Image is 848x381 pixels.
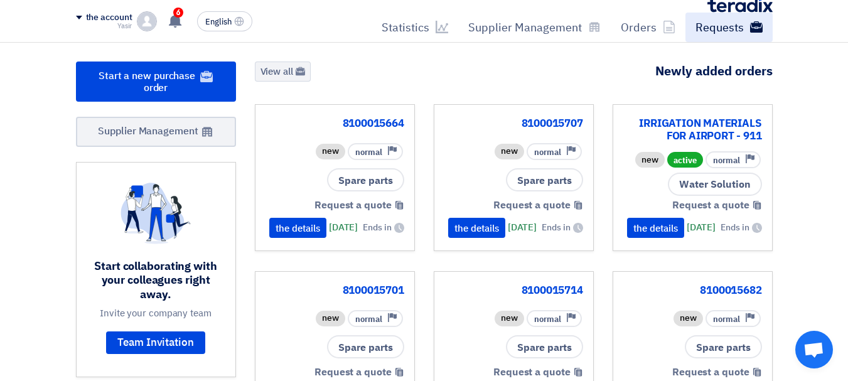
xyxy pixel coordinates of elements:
[355,146,382,158] font: normal
[458,13,611,42] a: Supplier Management
[522,115,583,131] font: 8100015707
[266,117,404,130] a: 8100015664
[338,173,393,188] font: Spare parts
[100,306,212,320] font: Invite your company team
[137,11,157,31] img: profile_test.png
[322,312,339,325] font: new
[94,257,217,303] font: Start collaborating with your colleagues right away.
[197,11,252,31] button: English
[695,19,744,36] font: Requests
[106,331,205,354] a: Team Invitation
[685,13,773,42] a: Requests
[454,222,499,235] font: the details
[329,220,358,234] font: [DATE]
[713,154,740,166] font: normal
[255,62,311,82] a: View all
[679,177,751,192] font: Water Solution
[269,218,326,238] button: the details
[314,365,392,380] font: Request a quote
[322,145,339,158] font: new
[611,13,685,42] a: Orders
[493,365,571,380] font: Request a quote
[672,198,749,213] font: Request a quote
[534,313,561,325] font: normal
[508,220,537,234] font: [DATE]
[501,145,518,158] font: new
[687,220,716,234] font: [DATE]
[448,218,505,238] button: the details
[276,222,320,235] font: the details
[501,312,518,325] font: new
[444,117,583,130] a: 8100015707
[517,340,572,355] font: Spare parts
[117,21,132,31] font: Yasir
[721,221,749,234] font: Ends in
[314,198,392,213] font: Request a quote
[639,115,761,144] font: IRRIGATION MATERIALS FOR AIRPORT - 911
[98,124,198,139] font: Supplier Management
[338,340,393,355] font: Spare parts
[468,19,582,36] font: Supplier Management
[76,117,236,147] a: Supplier Management
[260,65,293,78] font: View all
[121,183,191,244] img: invite_your_team.svg
[623,284,762,297] a: 8100015682
[522,282,583,298] font: 8100015714
[493,198,571,213] font: Request a quote
[355,313,382,325] font: normal
[795,331,833,368] a: Open chat
[444,284,583,297] a: 8100015714
[674,154,697,166] font: active
[542,221,570,234] font: Ends in
[534,146,561,158] font: normal
[655,62,773,80] font: Newly added orders
[117,335,194,350] font: Team Invitation
[696,340,751,355] font: Spare parts
[627,218,684,238] button: the details
[641,153,658,166] font: new
[623,117,762,142] a: IRRIGATION MATERIALS FOR AIRPORT - 911
[86,11,132,24] font: the account
[176,8,181,17] font: 6
[633,222,678,235] font: the details
[99,68,195,95] font: Start a new purchase order
[713,313,740,325] font: normal
[372,13,458,42] a: Statistics
[621,19,657,36] font: Orders
[343,282,404,298] font: 8100015701
[672,365,749,380] font: Request a quote
[205,16,232,28] font: English
[382,19,429,36] font: Statistics
[517,173,572,188] font: Spare parts
[680,312,697,325] font: new
[363,221,391,234] font: Ends in
[700,282,761,298] font: 8100015682
[343,115,404,131] font: 8100015664
[266,284,404,297] a: 8100015701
